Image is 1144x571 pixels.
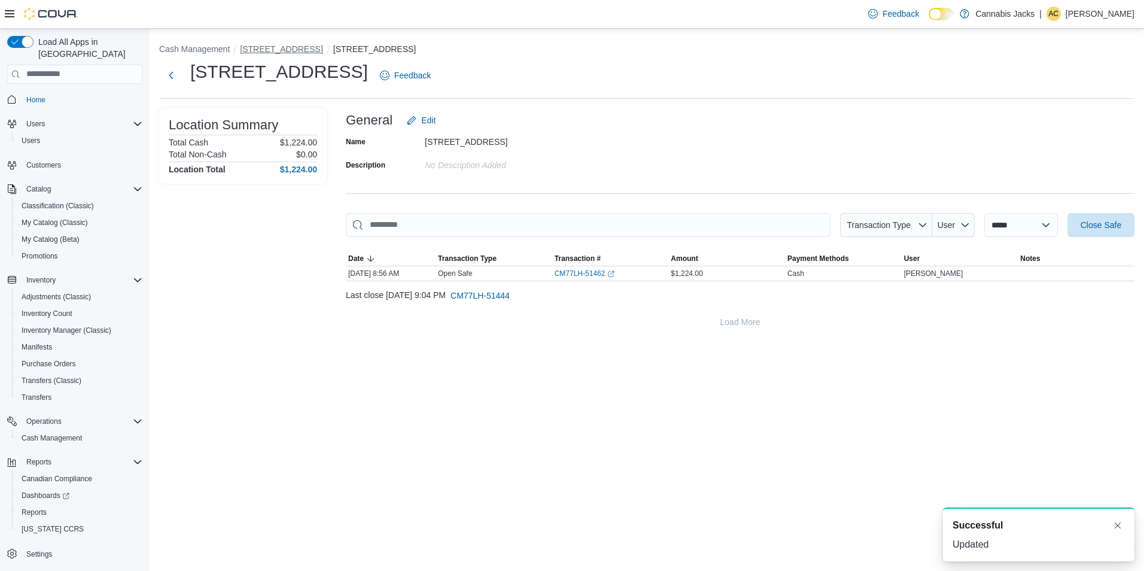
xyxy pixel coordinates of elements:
button: Classification (Classic) [12,198,147,214]
button: Close Safe [1067,213,1134,237]
a: Dashboards [17,488,74,503]
span: Load All Apps in [GEOGRAPHIC_DATA] [34,36,142,60]
button: Catalog [2,181,147,198]
span: $1,224.00 [671,269,702,278]
button: Operations [2,413,147,430]
button: Canadian Compliance [12,470,147,487]
button: [STREET_ADDRESS] [333,44,416,54]
span: Promotions [17,249,142,263]
input: This is a search bar. As you type, the results lower in the page will automatically filter. [346,213,830,237]
span: Manifests [22,342,52,352]
button: My Catalog (Classic) [12,214,147,231]
span: Transaction Type [847,220,911,230]
button: Manifests [12,339,147,356]
span: CM77LH-51444 [451,290,510,302]
svg: External link [607,271,614,278]
span: Customers [22,157,142,172]
a: Adjustments (Classic) [17,290,96,304]
span: Classification (Classic) [17,199,142,213]
button: Cash Management [12,430,147,447]
a: My Catalog (Classic) [17,215,93,230]
span: Inventory [26,275,56,285]
span: Reports [22,508,47,517]
span: Settings [26,549,52,559]
span: Dashboards [17,488,142,503]
span: Purchase Orders [17,357,142,371]
span: Inventory Count [17,306,142,321]
button: Reports [22,455,56,469]
span: Inventory [22,273,142,287]
a: Dashboards [12,487,147,504]
button: Home [2,91,147,108]
button: Next [159,63,183,87]
span: Promotions [22,251,58,261]
h4: Location Total [169,165,226,174]
span: Inventory Manager (Classic) [17,323,142,338]
span: Transfers [17,390,142,405]
a: Transfers (Classic) [17,373,86,388]
button: Reports [2,454,147,470]
span: Close Safe [1081,219,1121,231]
span: Dark Mode [929,20,929,21]
button: Transfers [12,389,147,406]
a: Promotions [17,249,63,263]
button: [STREET_ADDRESS] [240,44,322,54]
span: Payment Methods [787,254,849,263]
span: Transfers [22,393,51,402]
span: Dashboards [22,491,69,500]
span: Edit [421,114,436,126]
input: Dark Mode [929,8,954,20]
button: Users [2,116,147,132]
button: Notes [1018,251,1134,266]
span: User [904,254,920,263]
span: Amount [671,254,698,263]
p: $0.00 [296,150,317,159]
span: Inventory Manager (Classic) [22,326,111,335]
button: Users [12,132,147,149]
button: Settings [2,545,147,562]
span: Home [22,92,142,107]
span: Purchase Orders [22,359,76,369]
a: Users [17,133,45,148]
button: Payment Methods [785,251,902,266]
a: Manifests [17,340,57,354]
p: Open Safe [438,269,472,278]
span: Users [22,117,142,131]
span: Catalog [22,182,142,196]
img: Cova [24,8,78,20]
a: Transfers [17,390,56,405]
span: Manifests [17,340,142,354]
span: Operations [22,414,142,429]
button: Purchase Orders [12,356,147,372]
a: Inventory Manager (Classic) [17,323,116,338]
div: Andrew Corcoran [1046,7,1061,21]
span: Classification (Classic) [22,201,94,211]
div: [DATE] 8:56 AM [346,266,436,281]
div: Notification [953,518,1125,533]
span: Settings [22,546,142,561]
span: Inventory Count [22,309,72,318]
span: Operations [26,417,62,426]
p: $1,224.00 [280,138,317,147]
button: Promotions [12,248,147,265]
span: Washington CCRS [17,522,142,536]
p: Cannabis Jacks [975,7,1035,21]
span: Canadian Compliance [17,472,142,486]
a: [US_STATE] CCRS [17,522,89,536]
button: My Catalog (Beta) [12,231,147,248]
span: User [938,220,956,230]
span: Load More [720,316,760,328]
a: Canadian Compliance [17,472,97,486]
span: Users [17,133,142,148]
span: [PERSON_NAME] [904,269,963,278]
button: Transaction Type [840,213,932,237]
span: Feedback [394,69,431,81]
div: Updated [953,537,1125,552]
span: [US_STATE] CCRS [22,524,84,534]
button: Dismiss toast [1110,518,1125,533]
span: Feedback [883,8,919,20]
nav: An example of EuiBreadcrumbs [159,43,1134,57]
button: Users [22,117,50,131]
button: Inventory Manager (Classic) [12,322,147,339]
h3: Location Summary [169,118,278,132]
